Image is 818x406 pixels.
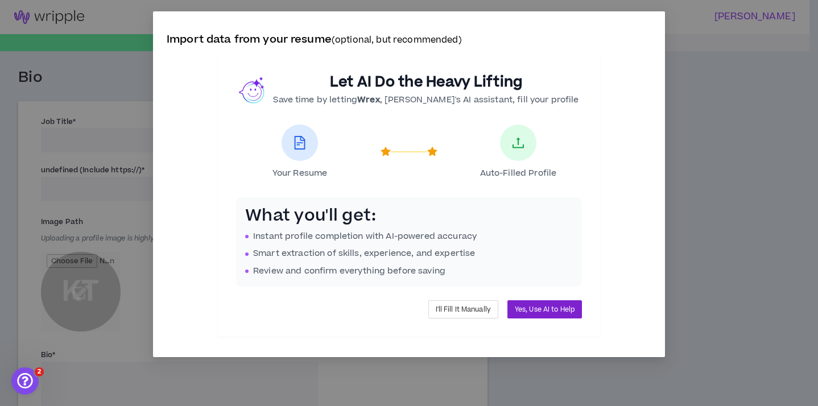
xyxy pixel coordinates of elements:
button: I'll Fill It Manually [428,300,498,318]
iframe: Intercom live chat [11,367,39,395]
span: file-text [293,136,307,150]
span: Yes, Use AI to Help [515,304,575,315]
span: Messages [94,330,134,338]
p: How can we help? [23,119,205,139]
span: Auto-Filled Profile [480,168,557,179]
div: Send us a messageWe typically reply in a few hours [11,153,216,196]
button: Help [152,301,228,347]
img: wrex.png [239,76,266,103]
p: Hi [PERSON_NAME] ! [23,81,205,119]
span: star [381,147,391,157]
h3: What you'll get: [245,206,573,226]
div: Send us a message [23,163,190,175]
span: Your Resume [272,168,328,179]
span: upload [511,136,525,150]
span: star [427,147,437,157]
p: Import data from your resume [167,32,651,48]
button: Messages [76,301,151,347]
li: Review and confirm everything before saving [245,265,573,277]
div: Profile image for Gabriella [155,18,177,41]
img: Profile image for Morgan [133,18,156,41]
li: Smart extraction of skills, experience, and expertise [245,247,573,260]
span: Help [180,330,199,338]
img: logo [23,22,43,40]
div: We typically reply in a few hours [23,175,190,187]
b: Wrex [357,94,380,106]
div: Close [196,18,216,39]
span: 2 [35,367,44,376]
span: I'll Fill It Manually [436,304,491,315]
button: Close [634,11,665,42]
span: Home [25,330,51,338]
li: Instant profile completion with AI-powered accuracy [245,230,573,243]
p: Save time by letting , [PERSON_NAME]'s AI assistant, fill your profile [273,94,579,106]
h2: Let AI Do the Heavy Lifting [273,73,579,92]
small: (optional, but recommended) [332,34,462,46]
button: Yes, Use AI to Help [507,300,582,318]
